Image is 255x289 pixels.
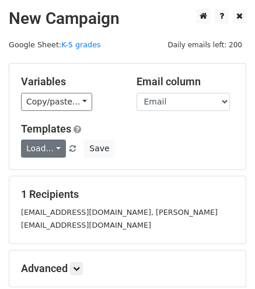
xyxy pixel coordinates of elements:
a: Daily emails left: 200 [163,40,246,49]
a: K-5 grades [61,40,101,49]
a: Templates [21,123,71,135]
h2: New Campaign [9,9,246,29]
a: Load... [21,140,66,158]
button: Save [84,140,114,158]
h5: Variables [21,75,119,88]
h5: Advanced [21,262,234,275]
iframe: Chat Widget [197,233,255,289]
span: Daily emails left: 200 [163,39,246,51]
small: Google Sheet: [9,40,101,49]
h5: 1 Recipients [21,188,234,201]
a: Copy/paste... [21,93,92,111]
small: [EMAIL_ADDRESS][DOMAIN_NAME], [PERSON_NAME][EMAIL_ADDRESS][DOMAIN_NAME] [21,208,218,230]
h5: Email column [137,75,235,88]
